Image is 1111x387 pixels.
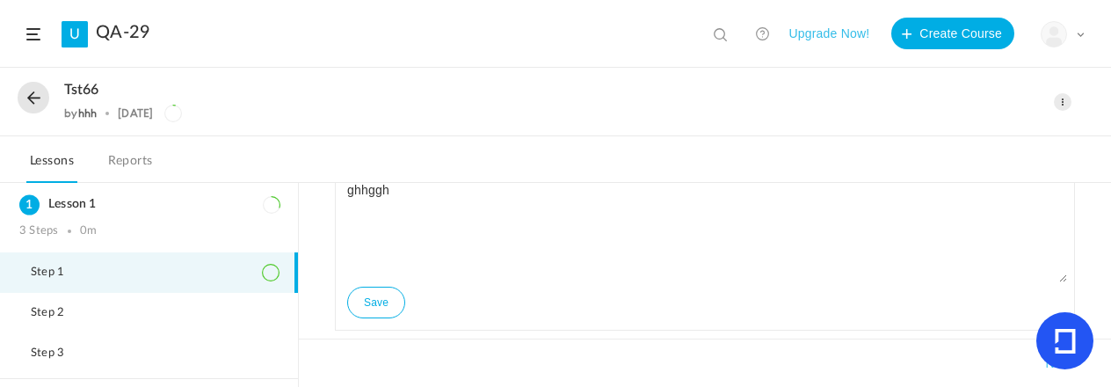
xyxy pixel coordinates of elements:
[788,18,869,49] button: Upgrade Now!
[347,287,405,318] button: Save
[26,150,77,183] a: Lessons
[62,21,88,47] a: U
[78,106,98,120] a: hhh
[31,306,86,320] span: Step 2
[64,82,98,99] span: tst66
[64,107,97,120] div: by
[105,150,156,183] a: Reports
[31,266,86,280] span: Step 1
[80,224,97,238] div: 0m
[31,347,86,361] span: Step 3
[19,197,279,212] h3: Lesson 1
[1042,22,1066,47] img: user-image.png
[343,177,1067,282] textarea: ghhggh
[96,22,150,43] a: QA-29
[1042,353,1075,374] button: Next
[118,107,153,120] div: [DATE]
[19,224,58,238] div: 3 Steps
[891,18,1014,49] button: Create Course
